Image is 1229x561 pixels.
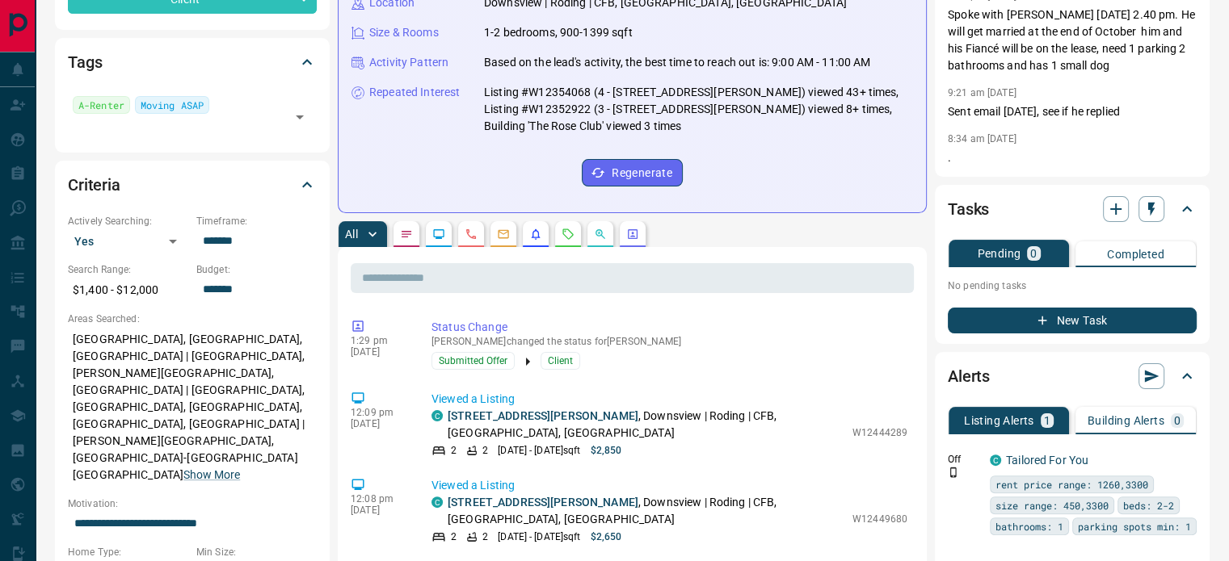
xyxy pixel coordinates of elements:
a: [STREET_ADDRESS][PERSON_NAME] [448,409,638,422]
p: 2 [451,530,457,544]
p: 2 [482,443,488,458]
p: Based on the lead's activity, the best time to reach out is: 9:00 AM - 11:00 AM [484,54,870,71]
p: 8:34 am [DATE] [948,133,1016,144]
p: [DATE] - [DATE] sqft [498,530,580,544]
p: 2 [451,443,457,458]
a: [STREET_ADDRESS][PERSON_NAME] [448,496,638,509]
p: Motivation: [68,496,317,511]
svg: Opportunities [594,228,607,241]
p: $1,400 - $12,000 [68,277,188,304]
svg: Requests [562,228,575,241]
p: Listing Alerts [964,415,1034,426]
p: Search Range: [68,262,188,277]
p: 0 [1030,248,1037,259]
p: Home Type: [68,545,188,559]
p: 12:08 pm [351,493,407,504]
p: No pending tasks [948,274,1197,298]
span: A-Renter [78,97,124,113]
h2: Criteria [68,172,120,198]
p: Spoke with [PERSON_NAME] [DATE] 2.40 pm. He will get married at the end of October him and his Fi... [948,6,1197,74]
p: Timeframe: [196,214,317,228]
p: 0 [1174,415,1181,426]
p: Pending [977,248,1021,259]
p: Actively Searching: [68,214,188,228]
p: Areas Searched: [68,312,317,326]
p: 1-2 bedrooms, 900-1399 sqft [484,24,633,41]
p: . [948,149,1197,166]
p: All [345,228,358,240]
div: Criteria [68,165,317,204]
p: Sent email [DATE], see if he replied [948,103,1197,120]
p: Completed [1107,249,1164,260]
span: rent price range: 1260,3300 [995,476,1148,492]
p: Viewed a Listing [431,391,907,408]
button: Regenerate [582,159,683,186]
svg: Listing Alerts [529,228,542,241]
p: [DATE] [351,346,407,358]
p: Min Size: [196,545,317,559]
svg: Push Notification Only [948,467,959,478]
p: Viewed a Listing [431,477,907,494]
p: [DATE] [351,418,407,429]
p: Budget: [196,262,317,277]
div: condos.ca [990,454,1001,466]
p: Listing #W12354068 (4 - [STREET_ADDRESS][PERSON_NAME]) viewed 43+ times, Listing #W12352922 (3 - ... [484,84,913,135]
svg: Emails [497,228,510,241]
span: beds: 2-2 [1123,497,1174,513]
span: bathrooms: 1 [995,518,1063,534]
span: Client [548,353,573,369]
p: [DATE] - [DATE] sqft [498,443,580,458]
h2: Tags [68,49,102,75]
p: [PERSON_NAME] changed the status for [PERSON_NAME] [431,336,907,347]
span: Moving ASAP [141,97,204,113]
a: Tailored For You [1006,454,1088,467]
button: Open [288,106,311,128]
span: Submitted Offer [439,353,507,369]
div: Tasks [948,190,1197,228]
p: Building Alerts [1088,415,1164,426]
span: size range: 450,3300 [995,497,1109,513]
p: [GEOGRAPHIC_DATA], [GEOGRAPHIC_DATA], [GEOGRAPHIC_DATA] | [GEOGRAPHIC_DATA], [PERSON_NAME][GEOGRA... [68,326,317,488]
p: $2,850 [590,443,621,458]
h2: Alerts [948,363,990,389]
div: Yes [68,228,188,254]
p: 12:09 pm [351,407,407,418]
div: condos.ca [431,410,443,421]
p: , Downsview | Roding | CFB, [GEOGRAPHIC_DATA], [GEOGRAPHIC_DATA] [448,408,844,442]
p: W12444289 [852,425,907,440]
button: New Task [948,308,1197,333]
p: W12449680 [852,512,907,526]
svg: Calls [465,228,478,241]
p: $2,650 [590,530,621,544]
p: 1 [1044,415,1050,426]
svg: Agent Actions [626,228,639,241]
p: Status Change [431,319,907,336]
p: [DATE] [351,504,407,516]
div: Alerts [948,357,1197,396]
div: condos.ca [431,496,443,508]
button: Show More [183,467,240,484]
p: 2 [482,530,488,544]
p: 9:21 am [DATE] [948,87,1016,98]
p: 1:29 pm [351,335,407,346]
p: Activity Pattern [369,54,448,71]
span: parking spots min: 1 [1078,518,1191,534]
p: Off [948,452,980,467]
p: Repeated Interest [369,84,460,101]
p: , Downsview | Roding | CFB, [GEOGRAPHIC_DATA], [GEOGRAPHIC_DATA] [448,494,844,528]
h2: Tasks [948,196,989,222]
p: Size & Rooms [369,24,439,41]
svg: Lead Browsing Activity [432,228,445,241]
div: Tags [68,43,317,82]
svg: Notes [400,228,413,241]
